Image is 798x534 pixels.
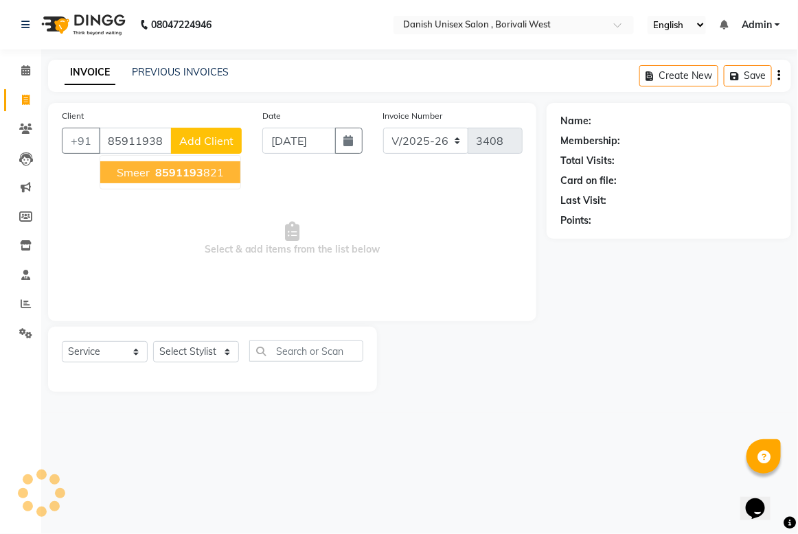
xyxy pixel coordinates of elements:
div: Points: [560,213,591,228]
a: PREVIOUS INVOICES [132,66,229,78]
input: Search by Name/Mobile/Email/Code [99,128,172,154]
iframe: chat widget [740,479,784,520]
button: Create New [639,65,718,86]
label: Invoice Number [383,110,443,122]
b: 08047224946 [151,5,212,44]
button: Add Client [171,128,242,154]
ngb-highlight: 821 [152,165,224,179]
button: +91 [62,128,100,154]
span: Admin [742,18,772,32]
input: Search or Scan [249,340,363,362]
span: Smeer [117,165,150,179]
label: Date [262,110,281,122]
button: Save [724,65,772,86]
span: Select & add items from the list below [62,170,523,307]
div: Card on file: [560,174,617,188]
div: Total Visits: [560,154,615,168]
span: Add Client [179,134,233,148]
div: Membership: [560,134,620,148]
a: INVOICE [65,60,115,85]
div: Last Visit: [560,194,606,208]
span: 8591193 [155,165,203,179]
img: logo [35,5,129,44]
label: Client [62,110,84,122]
div: Name: [560,114,591,128]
